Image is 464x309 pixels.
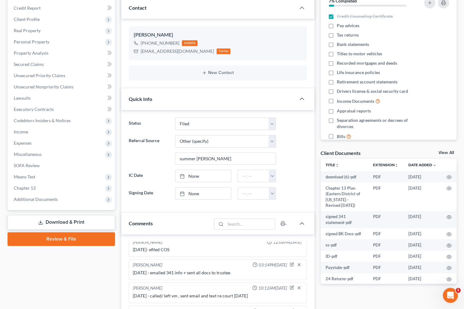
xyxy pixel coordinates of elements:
span: SOFA Review [14,163,40,168]
span: Bank statements [337,41,369,47]
div: [DATE]- efiled COS [133,247,302,253]
label: Signing Date [126,187,172,200]
span: Client Profile [14,17,40,22]
a: Unsecured Nonpriority Claims [9,81,115,92]
span: Property Analysis [14,50,48,56]
td: PDF [368,262,403,273]
span: Lawsuits [14,95,31,101]
span: Drivers license & social security card [337,88,408,94]
td: [DATE] [403,251,442,262]
div: [PHONE_NUMBER] [141,40,179,46]
a: Date Added expand_more [408,162,437,167]
span: Appraisal reports [337,108,371,114]
td: download (6)-pdf [321,171,368,182]
span: Real Property [14,28,41,33]
input: -- : -- [238,170,269,182]
label: Referral Source [126,135,172,165]
span: Comments [129,220,153,226]
span: Retirement account statements [337,79,397,85]
a: Titleunfold_more [326,162,339,167]
div: [DATE] - called/ left vm , sent email and text re court [DATE] [133,293,302,299]
td: PDF [368,273,403,285]
span: Additional Documents [14,197,58,202]
td: signed 341 statement-pdf [321,211,368,228]
a: Credit Report [9,2,115,14]
i: unfold_more [395,163,398,167]
td: [DATE] [403,182,442,211]
span: Chapter 13 [14,185,36,191]
a: Executory Contracts [9,104,115,115]
td: [DATE] [403,262,442,273]
div: [PERSON_NAME] [133,262,162,268]
a: Review & File [7,232,115,246]
span: Credit Counseling Certificate [337,13,393,19]
iframe: Intercom live chat [443,288,458,303]
input: Other Referral Source [175,153,276,165]
span: Miscellaneous [14,152,42,157]
span: Recorded mortgages and deeds [337,60,397,66]
span: Titles to motor vehicles [337,51,382,57]
a: Lawsuits [9,92,115,104]
span: Bills [337,133,345,140]
span: 12:08PM[DATE] [273,239,302,245]
span: Unsecured Nonpriority Claims [14,84,73,89]
span: Tax returns [337,32,359,38]
td: PDF [368,251,403,262]
span: Quick Info [129,96,152,102]
div: [EMAIL_ADDRESS][DOMAIN_NAME] [141,48,214,54]
td: PDF [368,239,403,251]
a: View All [438,151,454,155]
td: [DATE] [403,273,442,285]
label: Status [126,117,172,130]
a: Download & Print [7,215,115,230]
span: Credit Report [14,5,41,11]
td: [DATE] [403,239,442,251]
span: 10:12AM[DATE] [258,285,287,291]
span: Unsecured Priority Claims [14,73,65,78]
td: [DATE] [403,211,442,228]
a: Property Analysis [9,47,115,59]
div: mobile [182,40,197,46]
div: [PERSON_NAME] [134,31,302,39]
td: Chapter 13 Plan (Eastern District of [US_STATE] - Revised [DATE]) [321,182,368,211]
span: Expenses [14,140,32,146]
span: Executory Contracts [14,107,54,112]
i: unfold_more [335,163,339,167]
div: home [217,48,230,54]
td: Paystubs-pdf [321,262,368,273]
a: None [175,170,231,182]
td: PDF [368,182,403,211]
input: Search... [225,219,275,229]
td: [DATE] [403,171,442,182]
td: PDF [368,171,403,182]
span: 1 [456,288,461,293]
div: [DATE] - emailed 341 info + sent all docs to trustee [133,270,302,276]
i: expand_more [433,163,437,167]
label: IC Date [126,170,172,182]
td: ss-pdf [321,239,368,251]
div: [PERSON_NAME] [133,285,162,292]
a: SOFA Review [9,160,115,171]
span: Contact [129,5,147,11]
span: Personal Property [14,39,49,44]
td: [DATE] [403,228,442,239]
a: Unsecured Priority Claims [9,70,115,81]
a: Extensionunfold_more [373,162,398,167]
td: ID-pdf [321,251,368,262]
span: Secured Claims [14,62,44,67]
span: 03:14PM[DATE] [259,262,287,268]
span: Separation agreements or decrees of divorces [337,117,417,130]
div: [PERSON_NAME] [133,239,162,245]
span: Codebtors Insiders & Notices [14,118,71,123]
span: Life insurance policies [337,69,380,76]
span: Income Documents [337,98,374,104]
button: New Contact [134,70,302,75]
span: Means Test [14,174,35,179]
td: signed BK Docs-pdf [321,228,368,239]
td: PDF [368,228,403,239]
td: PDF [368,211,403,228]
a: Secured Claims [9,59,115,70]
input: -- : -- [238,187,269,199]
td: 24 Returns-pdf [321,273,368,285]
span: Pay advices [337,22,359,29]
